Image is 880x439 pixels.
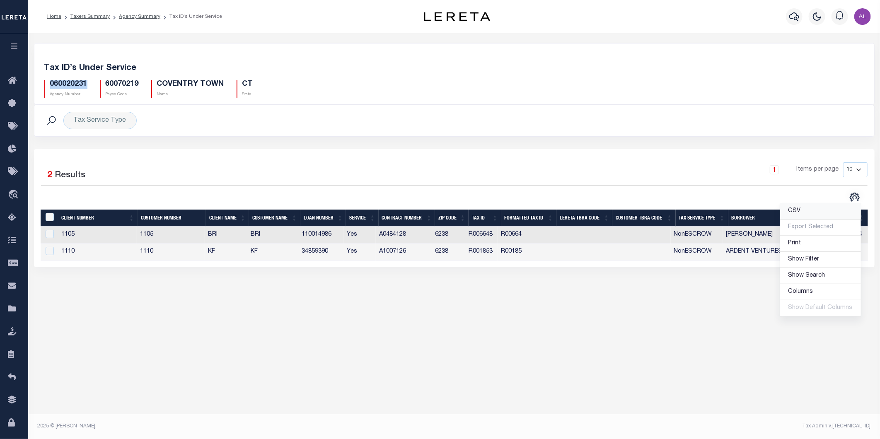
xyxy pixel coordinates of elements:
[788,240,801,246] span: Print
[671,244,723,261] td: NonESCROW
[676,210,728,227] th: Tax Service Type: activate to sort column ascending
[498,227,552,244] td: R00664
[8,190,21,200] i: travel_explore
[70,14,110,19] a: Taxers Summary
[346,210,378,227] th: Service: activate to sort column ascending
[249,210,300,227] th: Customer Name: activate to sort column ascending
[723,244,804,261] td: ARDENT VENTURES, LLC
[780,236,861,252] a: Print
[160,13,222,20] li: Tax ID’s Under Service
[206,210,249,227] th: Client Name: activate to sort column ascending
[797,165,839,174] span: Items per page
[465,244,498,261] td: R001853
[788,256,820,262] span: Show Filter
[47,14,61,19] a: Home
[780,252,861,268] a: Show Filter
[298,227,344,244] td: 110014986
[63,112,137,129] div: Tax Service Type
[424,12,490,21] img: logo-dark.svg
[205,244,247,261] td: KF
[465,227,498,244] td: R006648
[58,244,137,261] td: 1110
[854,8,871,25] img: svg+xml;base64,PHN2ZyB4bWxucz0iaHR0cDovL3d3dy53My5vcmcvMjAwMC9zdmciIHBvaW50ZXItZXZlbnRzPSJub25lIi...
[780,268,861,284] a: Show Search
[41,210,58,227] th: &nbsp;
[31,422,455,430] div: 2025 © [PERSON_NAME].
[376,227,432,244] td: A0484128
[728,210,810,227] th: Borrower: activate to sort column ascending
[247,227,298,244] td: BRI
[242,92,253,98] p: State
[55,169,86,182] label: Results
[44,63,864,73] h5: Tax ID’s Under Service
[432,244,466,261] td: 6238
[50,80,87,89] h5: 060020231
[469,210,501,227] th: Tax ID: activate to sort column ascending
[50,92,87,98] p: Agency Number
[247,244,298,261] td: KF
[780,203,861,219] a: CSV
[137,244,204,261] td: 1110
[58,210,138,227] th: Client Number: activate to sort column ascending
[344,244,376,261] td: Yes
[460,422,871,430] div: Tax Admin v.[TECHNICAL_ID]
[788,208,801,214] span: CSV
[376,244,432,261] td: A1007126
[58,227,137,244] td: 1105
[723,227,804,244] td: [PERSON_NAME]
[788,273,825,278] span: Show Search
[157,80,224,89] h5: COVENTRY TOWN
[242,80,253,89] h5: CT
[435,210,469,227] th: Zip Code: activate to sort column ascending
[137,227,204,244] td: 1105
[612,210,675,227] th: Customer TBRA Code: activate to sort column ascending
[671,227,723,244] td: NonESCROW
[501,210,556,227] th: Formatted Tax ID: activate to sort column ascending
[298,244,344,261] td: 34859390
[498,244,552,261] td: R00185
[157,92,224,98] p: Name
[48,171,53,180] span: 2
[379,210,435,227] th: Contract Number: activate to sort column ascending
[119,14,160,19] a: Agency Summary
[138,210,206,227] th: Customer Number
[780,284,861,300] a: Columns
[106,92,139,98] p: Payee Code
[205,227,247,244] td: BRI
[432,227,466,244] td: 6238
[770,165,779,174] a: 1
[106,80,139,89] h5: 60070219
[788,289,813,294] span: Columns
[556,210,612,227] th: LERETA TBRA Code: activate to sort column ascending
[300,210,346,227] th: Loan Number: activate to sort column ascending
[344,227,376,244] td: Yes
